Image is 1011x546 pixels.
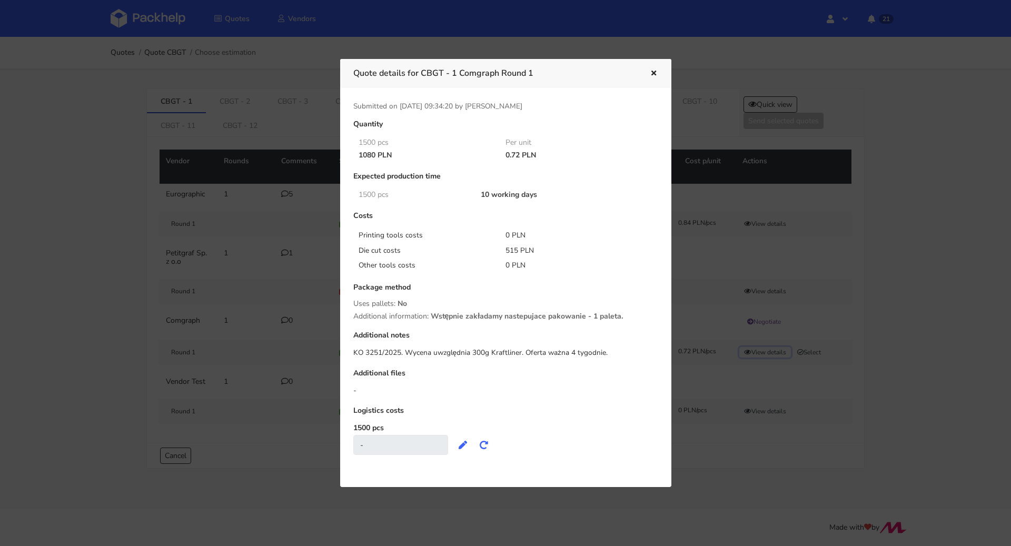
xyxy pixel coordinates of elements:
[353,172,658,188] div: Expected production time
[353,406,658,423] div: Logistics costs
[473,435,494,454] button: Recalculate
[398,299,407,316] span: No
[353,299,395,309] span: Uses pallets:
[498,151,646,160] div: 0.72 PLN
[431,311,623,329] span: Wstępnie zakładamy nastepujace pakowanie - 1 paleta.
[353,348,658,358] div: KO 3251/2025. Wycena uwzględnia 300g Kraftliner. Oferta ważna 4 tygodnie.
[351,260,499,271] div: Other tools costs
[351,151,499,160] div: 1080 PLN
[351,191,474,199] div: 1500 pcs
[353,283,658,300] div: Package method
[353,101,453,111] span: Submitted on [DATE] 09:34:20
[353,212,658,228] div: Costs
[351,245,499,256] div: Die cut costs
[353,311,429,321] span: Additional information:
[353,385,658,396] div: -
[353,66,634,81] h3: Quote details for CBGT - 1 Comgraph Round 1
[498,230,646,241] div: 0 PLN
[351,230,499,241] div: Printing tools costs
[473,191,645,199] div: 10 working days
[353,423,384,433] label: 1500 pcs
[498,245,646,256] div: 515 PLN
[452,435,473,454] button: Edit
[353,435,448,455] div: -
[498,260,646,271] div: 0 PLN
[498,138,646,147] div: Per unit
[353,369,658,385] div: Additional files
[455,101,522,111] span: by [PERSON_NAME]
[353,331,658,348] div: Additional notes
[351,138,499,147] div: 1500 pcs
[353,120,658,136] div: Quantity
